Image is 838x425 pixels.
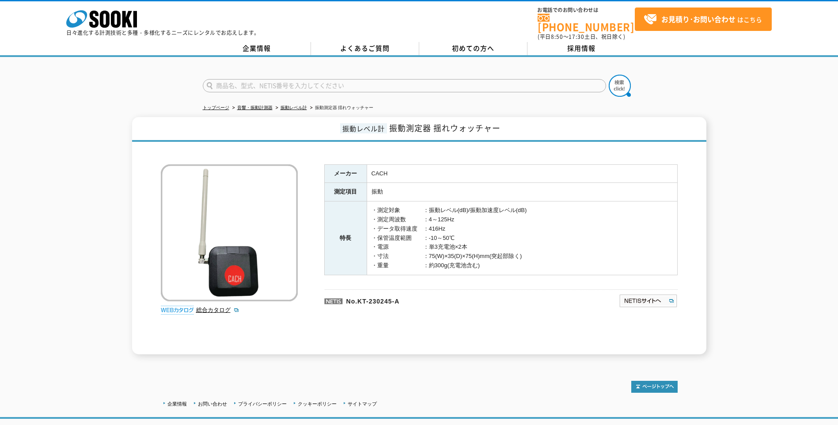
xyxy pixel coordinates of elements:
a: お問い合わせ [198,401,227,406]
span: (平日 ～ 土日、祝日除く) [538,33,625,41]
span: 8:50 [551,33,563,41]
a: 初めての方へ [419,42,527,55]
p: 日々進化する計測技術と多種・多様化するニーズにレンタルでお応えします。 [66,30,260,35]
img: webカタログ [161,306,194,315]
a: 振動レベル計 [281,105,307,110]
td: 振動 [367,183,677,201]
a: 音響・振動計測器 [237,105,273,110]
a: 企業情報 [203,42,311,55]
strong: お見積り･お問い合わせ [661,14,736,24]
span: 初めての方へ [452,43,494,53]
input: 商品名、型式、NETIS番号を入力してください [203,79,606,92]
img: btn_search.png [609,75,631,97]
img: NETISサイトへ [619,294,678,308]
a: 企業情報 [167,401,187,406]
p: No.KT-230245-A [324,289,534,311]
span: お電話でのお問い合わせは [538,8,635,13]
span: 振動測定器 揺れウォッチャー [389,122,501,134]
a: よくあるご質問 [311,42,419,55]
span: 17:30 [569,33,584,41]
a: お見積り･お問い合わせはこちら [635,8,772,31]
li: 振動測定器 揺れウォッチャー [308,103,374,113]
td: ・測定対象 ：振動レベル(dB)/振動加速度レベル(dB) ・測定周波数 ：4～125Hz ・データ取得速度 ：416Hz ・保管温度範囲 ：-10～50℃ ・電源 ：単3充電池×2本 ・寸法 ... [367,201,677,275]
span: 振動レベル計 [340,123,387,133]
a: クッキーポリシー [298,401,337,406]
th: メーカー [324,164,367,183]
a: [PHONE_NUMBER] [538,14,635,32]
img: 振動測定器 揺れウォッチャー [161,164,298,301]
img: トップページへ [631,381,678,393]
span: はこちら [644,13,762,26]
th: 特長 [324,201,367,275]
a: 採用情報 [527,42,636,55]
td: CACH [367,164,677,183]
a: プライバシーポリシー [238,401,287,406]
a: トップページ [203,105,229,110]
a: サイトマップ [348,401,377,406]
a: 総合カタログ [196,307,239,313]
th: 測定項目 [324,183,367,201]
